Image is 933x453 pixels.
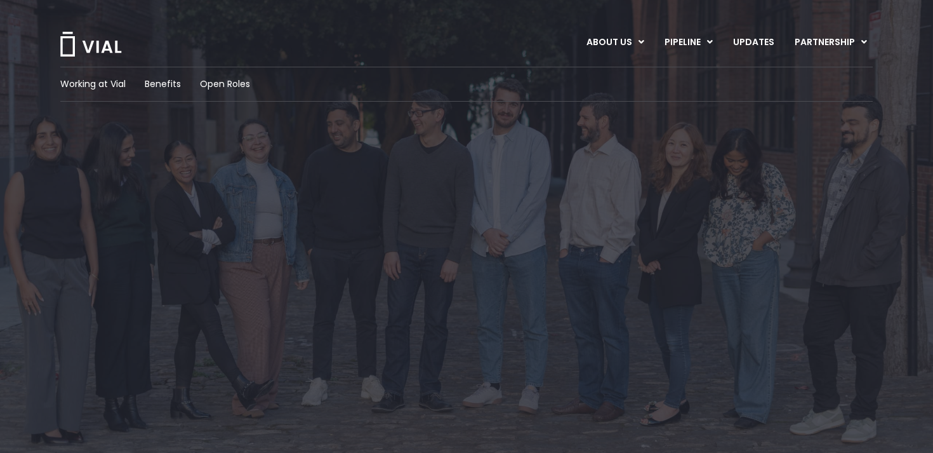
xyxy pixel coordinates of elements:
[59,32,122,57] img: Vial Logo
[654,32,722,53] a: PIPELINEMenu Toggle
[723,32,784,53] a: UPDATES
[784,32,877,53] a: PARTNERSHIPMenu Toggle
[200,78,250,91] a: Open Roles
[60,78,126,91] a: Working at Vial
[576,32,654,53] a: ABOUT USMenu Toggle
[145,78,181,91] a: Benefits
